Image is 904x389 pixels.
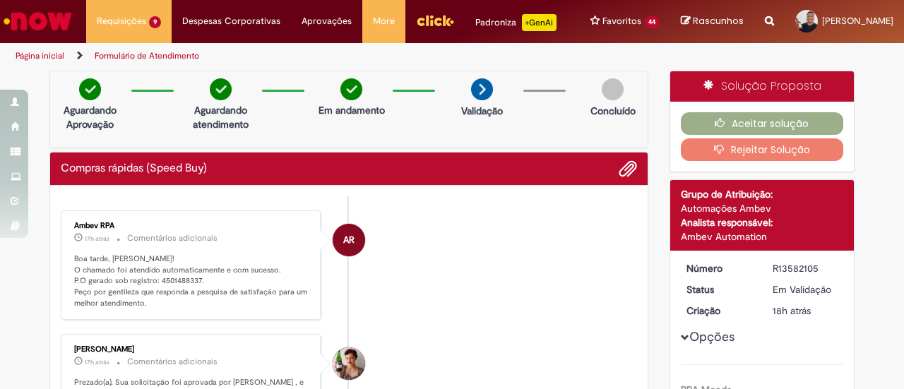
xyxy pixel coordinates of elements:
dt: Número [676,261,763,275]
img: click_logo_yellow_360x200.png [416,10,454,31]
p: Validação [461,104,503,118]
div: Ambev RPA [74,222,309,230]
span: 44 [644,16,660,28]
dt: Criação [676,304,763,318]
small: Comentários adicionais [127,232,218,244]
p: Aguardando Aprovação [56,103,124,131]
div: [PERSON_NAME] [74,345,309,354]
img: check-circle-green.png [340,78,362,100]
div: Ambev Automation [681,229,844,244]
a: Rascunhos [681,15,744,28]
p: Em andamento [319,103,385,117]
button: Aceitar solução [681,112,844,135]
span: Rascunhos [693,14,744,28]
img: ServiceNow [1,7,74,35]
span: AR [343,223,355,257]
img: check-circle-green.png [210,78,232,100]
span: [PERSON_NAME] [822,15,893,27]
time: 30/09/2025 16:20:02 [85,234,109,243]
ul: Trilhas de página [11,43,592,69]
div: Em Validação [773,282,838,297]
dt: Status [676,282,763,297]
button: Rejeitar Solução [681,138,844,161]
span: 17h atrás [85,234,109,243]
button: Adicionar anexos [619,160,637,178]
p: Boa tarde, [PERSON_NAME]! O chamado foi atendido automaticamente e com sucesso. P.O gerado sob re... [74,253,309,309]
div: Grupo de Atribuição: [681,187,844,201]
div: R13582105 [773,261,838,275]
p: Aguardando atendimento [186,103,255,131]
div: Automações Ambev [681,201,844,215]
time: 30/09/2025 14:55:46 [773,304,811,317]
div: Analista responsável: [681,215,844,229]
small: Comentários adicionais [127,356,218,368]
div: Solução Proposta [670,71,855,102]
span: Favoritos [602,14,641,28]
span: Requisições [97,14,146,28]
span: Despesas Corporativas [182,14,280,28]
p: +GenAi [522,14,557,31]
span: 9 [149,16,161,28]
img: img-circle-grey.png [602,78,624,100]
h2: Compras rápidas (Speed Buy) Histórico de tíquete [61,162,207,175]
img: check-circle-green.png [79,78,101,100]
a: Página inicial [16,50,64,61]
img: arrow-next.png [471,78,493,100]
div: Bruna Souza De Siqueira [333,347,365,380]
span: 17h atrás [85,358,109,366]
div: 30/09/2025 14:55:46 [773,304,838,318]
div: Ambev RPA [333,224,365,256]
span: More [373,14,395,28]
p: Concluído [590,104,636,118]
a: Formulário de Atendimento [95,50,199,61]
span: Aprovações [302,14,352,28]
span: 18h atrás [773,304,811,317]
div: Padroniza [475,14,557,31]
time: 30/09/2025 15:30:56 [85,358,109,366]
